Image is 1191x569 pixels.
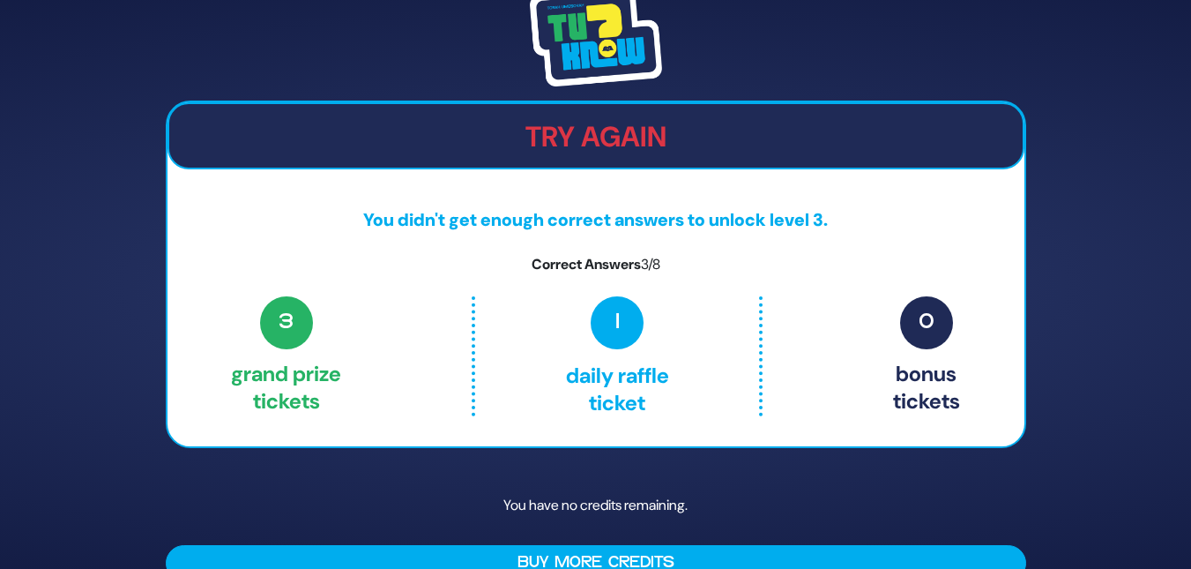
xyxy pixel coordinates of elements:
p: You didn't get enough correct answers to unlock level 3. [167,206,1024,233]
p: Bonus tickets [893,296,960,416]
span: 1 [591,296,644,349]
span: 3 [260,296,313,349]
h2: Try Again [169,120,1023,153]
span: 0 [900,296,953,349]
span: 3/8 [641,255,660,273]
p: You have no credits remaining. [166,480,1026,531]
p: Grand Prize tickets [231,296,341,416]
p: Correct Answers [167,254,1024,275]
p: Daily Raffle ticket [512,296,722,416]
